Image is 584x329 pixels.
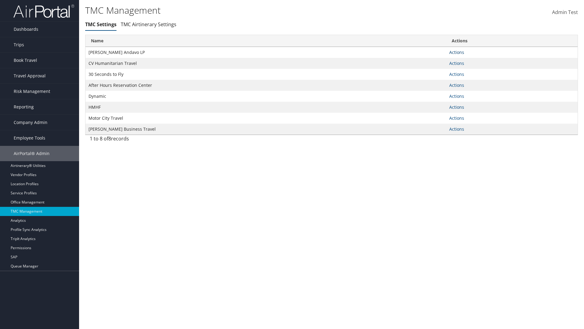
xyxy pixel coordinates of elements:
[14,130,45,146] span: Employee Tools
[108,135,111,142] span: 8
[85,102,446,113] td: HMHF
[85,4,414,17] h1: TMC Management
[14,37,24,52] span: Trips
[85,113,446,124] td: Motor City Travel
[449,60,464,66] a: Actions
[14,53,37,68] span: Book Travel
[14,146,50,161] span: AirPortal® Admin
[14,22,38,37] span: Dashboards
[449,115,464,121] a: Actions
[14,84,50,99] span: Risk Management
[552,9,578,16] span: Admin Test
[449,82,464,88] a: Actions
[85,21,116,28] a: TMC Settings
[13,4,74,18] img: airportal-logo.png
[449,104,464,110] a: Actions
[14,115,47,130] span: Company Admin
[85,91,446,102] td: Dynamic
[85,58,446,69] td: CV Humanitarian Travel
[449,126,464,132] a: Actions
[85,124,446,135] td: [PERSON_NAME] Business Travel
[85,47,446,58] td: [PERSON_NAME] Andavo LP
[90,135,204,145] div: 1 to 8 of records
[446,35,578,47] th: Actions
[121,21,176,28] a: TMC Airtinerary Settings
[449,93,464,99] a: Actions
[85,69,446,80] td: 30 Seconds to Fly
[85,35,446,47] th: Name: activate to sort column ascending
[14,68,46,83] span: Travel Approval
[85,80,446,91] td: After Hours Reservation Center
[552,3,578,22] a: Admin Test
[449,49,464,55] a: Actions
[14,99,34,115] span: Reporting
[449,71,464,77] a: Actions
